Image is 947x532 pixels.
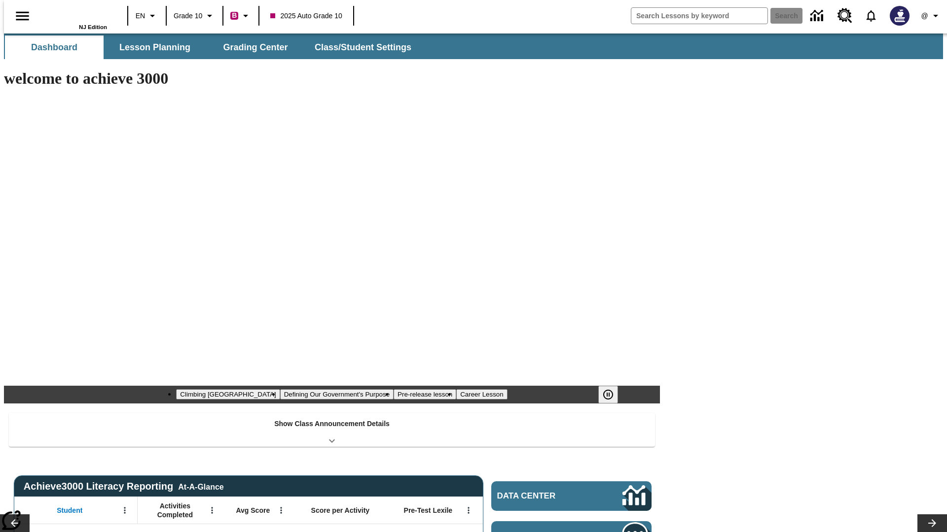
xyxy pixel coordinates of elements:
[176,389,280,399] button: Slide 1 Climbing Mount Tai
[9,413,655,447] div: Show Class Announcement Details
[143,501,208,519] span: Activities Completed
[311,506,370,515] span: Score per Activity
[226,7,255,25] button: Boost Class color is violet red. Change class color
[232,9,237,22] span: B
[136,11,145,21] span: EN
[404,506,453,515] span: Pre-Test Lexile
[79,24,107,30] span: NJ Edition
[236,506,270,515] span: Avg Score
[890,6,910,26] img: Avatar
[43,4,107,24] a: Home
[598,386,628,403] div: Pause
[917,514,947,532] button: Lesson carousel, Next
[461,503,476,518] button: Open Menu
[307,35,419,59] button: Class/Student Settings
[178,481,223,492] div: At-A-Glance
[270,11,342,21] span: 2025 Auto Grade 10
[280,389,394,399] button: Slide 2 Defining Our Government's Purpose
[205,503,219,518] button: Open Menu
[884,3,915,29] button: Select a new avatar
[491,481,652,511] a: Data Center
[43,3,107,30] div: Home
[106,35,204,59] button: Lesson Planning
[174,11,202,21] span: Grade 10
[921,11,928,21] span: @
[456,389,507,399] button: Slide 4 Career Lesson
[8,1,37,31] button: Open side menu
[598,386,618,403] button: Pause
[5,35,104,59] button: Dashboard
[832,2,858,29] a: Resource Center, Will open in new tab
[497,491,589,501] span: Data Center
[170,7,219,25] button: Grade: Grade 10, Select a grade
[4,33,943,59] div: SubNavbar
[24,481,224,492] span: Achieve3000 Literacy Reporting
[394,389,456,399] button: Slide 3 Pre-release lesson
[915,7,947,25] button: Profile/Settings
[4,35,420,59] div: SubNavbar
[4,69,660,88] h1: welcome to achieve 3000
[274,419,390,429] p: Show Class Announcement Details
[206,35,305,59] button: Grading Center
[57,506,82,515] span: Student
[274,503,289,518] button: Open Menu
[117,503,132,518] button: Open Menu
[804,2,832,30] a: Data Center
[631,8,767,24] input: search field
[858,3,884,29] a: Notifications
[131,7,163,25] button: Language: EN, Select a language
